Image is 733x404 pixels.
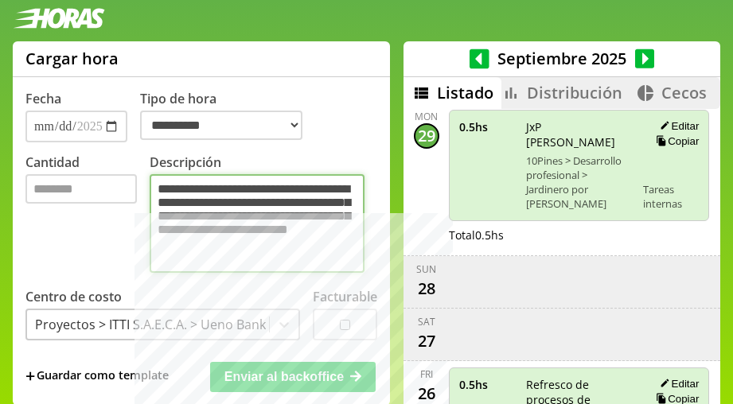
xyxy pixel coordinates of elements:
span: 10Pines > Desarrollo profesional > Jardinero por [PERSON_NAME] [526,153,633,211]
label: Fecha [25,90,61,107]
input: Cantidad [25,174,137,204]
div: Proyectos > ITTI S.A.E.C.A. > Ueno Bank [35,316,266,333]
span: Tareas internas [643,182,699,211]
img: logotipo [13,8,105,29]
span: Septiembre 2025 [489,48,635,69]
label: Cantidad [25,153,150,277]
span: + [25,367,35,385]
div: 29 [414,123,439,149]
span: +Guardar como template [25,367,169,385]
div: Total 0.5 hs [449,227,710,243]
select: Tipo de hora [140,111,302,140]
div: Fri [420,367,433,381]
h1: Cargar hora [25,48,119,69]
div: 27 [414,328,439,354]
span: Listado [437,82,493,103]
div: 28 [414,276,439,301]
button: Editar [655,377,699,390]
button: Editar [655,119,699,133]
button: Enviar al backoffice [210,362,376,392]
div: Mon [415,110,438,123]
textarea: Descripción [150,174,365,273]
label: Centro de costo [25,288,122,305]
label: Tipo de hora [140,90,315,142]
label: Facturable [313,288,377,305]
span: Enviar al backoffice [224,370,344,383]
label: Descripción [150,153,377,277]
span: 0.5 hs [459,119,515,134]
div: Sun [416,262,436,276]
div: Sat [418,315,435,328]
span: JxP [PERSON_NAME] [526,119,633,150]
span: Cecos [661,82,707,103]
button: Copiar [651,134,699,148]
span: 0.5 hs [459,377,515,392]
span: Distribución [527,82,622,103]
